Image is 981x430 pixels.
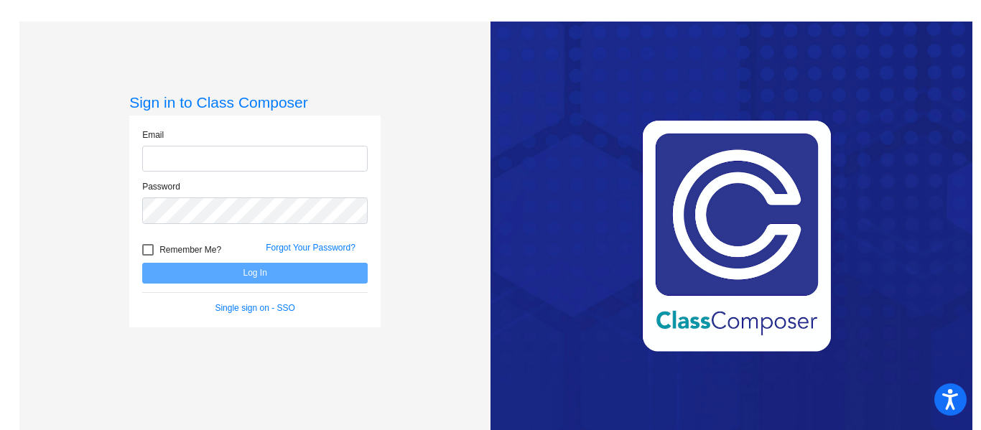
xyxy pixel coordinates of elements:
label: Password [142,180,180,193]
a: Forgot Your Password? [266,243,355,253]
h3: Sign in to Class Composer [129,93,381,111]
span: Remember Me? [159,241,221,258]
a: Single sign on - SSO [215,303,294,313]
button: Log In [142,263,368,284]
label: Email [142,128,164,141]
